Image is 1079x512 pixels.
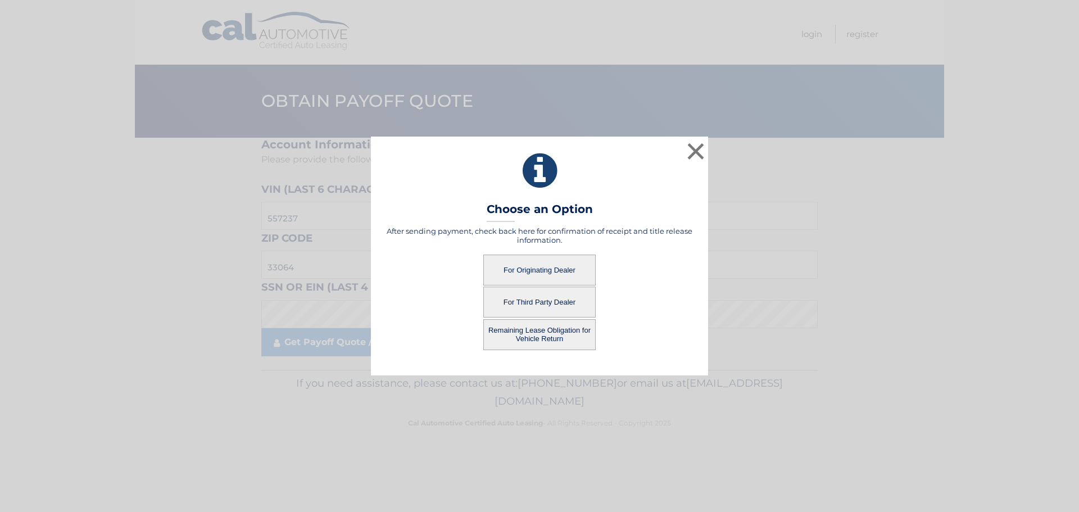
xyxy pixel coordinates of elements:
button: For Originating Dealer [483,255,596,286]
button: Remaining Lease Obligation for Vehicle Return [483,319,596,350]
h5: After sending payment, check back here for confirmation of receipt and title release information. [385,226,694,244]
h3: Choose an Option [487,202,593,222]
button: × [684,140,707,162]
button: For Third Party Dealer [483,287,596,318]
